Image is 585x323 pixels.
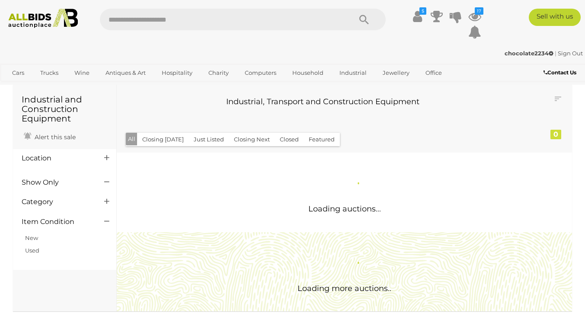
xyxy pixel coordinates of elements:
a: $ [411,9,424,24]
button: Search [342,9,386,30]
a: Used [25,247,39,254]
h4: Category [22,198,91,206]
img: Allbids.com.au [4,9,82,28]
button: All [126,133,137,145]
strong: chocolate2234 [505,50,553,57]
a: Wine [69,66,95,80]
button: Featured [304,133,340,146]
a: New [25,234,38,241]
a: Household [287,66,329,80]
a: Computers [239,66,282,80]
i: $ [419,7,426,15]
button: Just Listed [189,133,229,146]
h3: Industrial, Transport and Construction Equipment [132,98,514,106]
a: Jewellery [377,66,415,80]
button: Closed [275,133,304,146]
span: | [555,50,556,57]
a: Sports [6,80,35,94]
a: Trucks [35,66,64,80]
h1: Industrial and Construction Equipment [22,95,108,123]
span: Loading more auctions.. [297,284,391,293]
h4: Item Condition [22,218,91,226]
span: Loading auctions... [308,204,381,214]
a: [GEOGRAPHIC_DATA] [40,80,113,94]
span: Alert this sale [32,133,76,141]
button: Closing [DATE] [137,133,189,146]
a: Contact Us [543,68,579,77]
a: Sell with us [529,9,581,26]
a: Alert this sale [22,130,78,143]
a: Hospitality [156,66,198,80]
button: Closing Next [229,133,275,146]
a: Sign Out [558,50,583,57]
a: 17 [468,9,481,24]
a: chocolate2234 [505,50,555,57]
a: Industrial [334,66,372,80]
h4: Show Only [22,179,91,186]
div: 0 [550,130,561,139]
a: Office [420,66,448,80]
b: Contact Us [543,69,576,76]
a: Charity [203,66,234,80]
i: 17 [475,7,483,15]
a: Cars [6,66,30,80]
h4: Location [22,154,91,162]
a: Antiques & Art [100,66,151,80]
